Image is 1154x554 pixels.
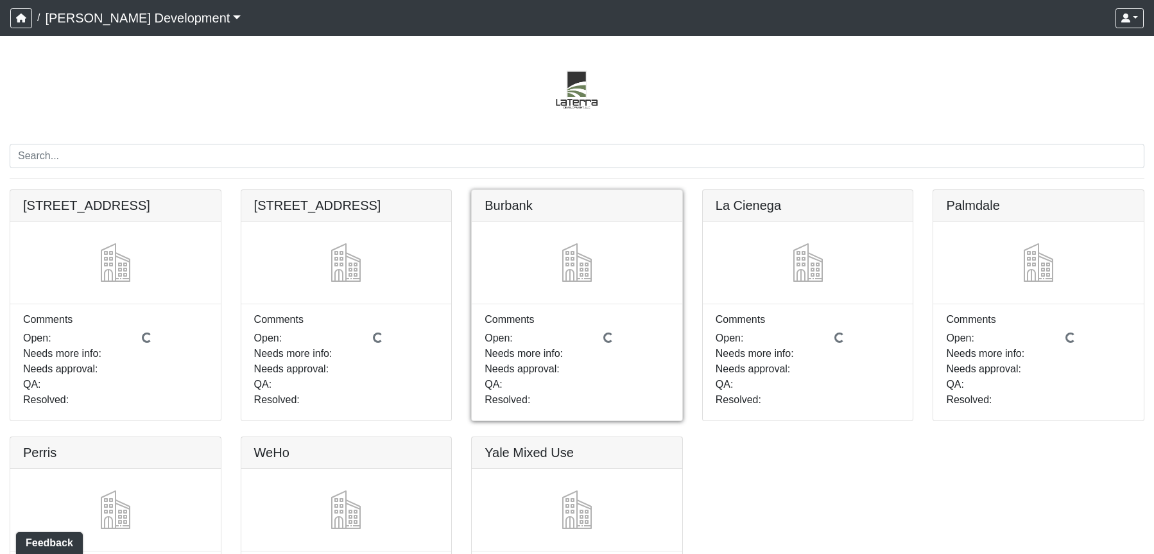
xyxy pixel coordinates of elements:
iframe: Ybug feedback widget [10,528,89,554]
a: [PERSON_NAME] Development [45,5,241,31]
img: logo [10,71,1144,109]
input: Search [10,144,1144,168]
span: / [32,5,45,31]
